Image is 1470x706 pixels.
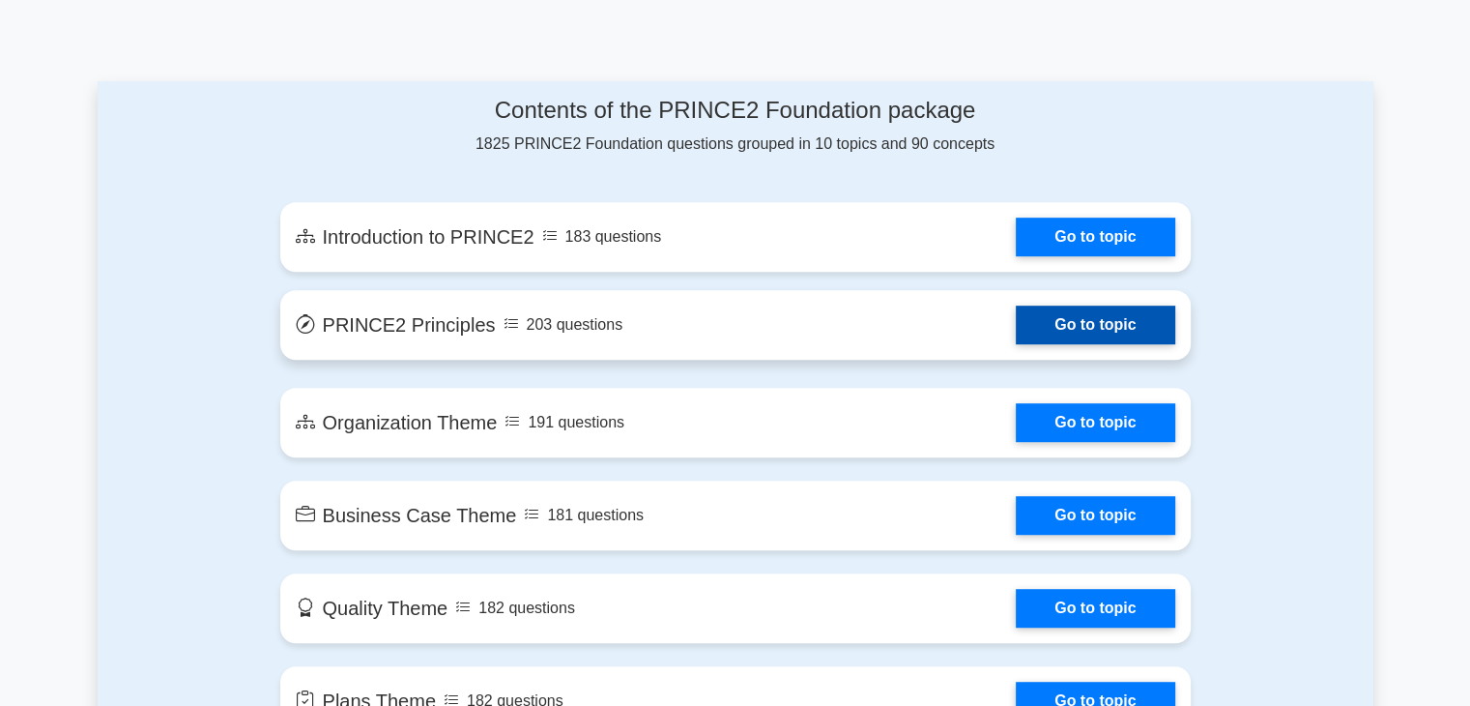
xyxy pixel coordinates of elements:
div: 1825 PRINCE2 Foundation questions grouped in 10 topics and 90 concepts [280,97,1191,156]
a: Go to topic [1016,403,1174,442]
h4: Contents of the PRINCE2 Foundation package [280,97,1191,125]
a: Go to topic [1016,496,1174,535]
a: Go to topic [1016,589,1174,628]
a: Go to topic [1016,218,1174,256]
a: Go to topic [1016,306,1174,344]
